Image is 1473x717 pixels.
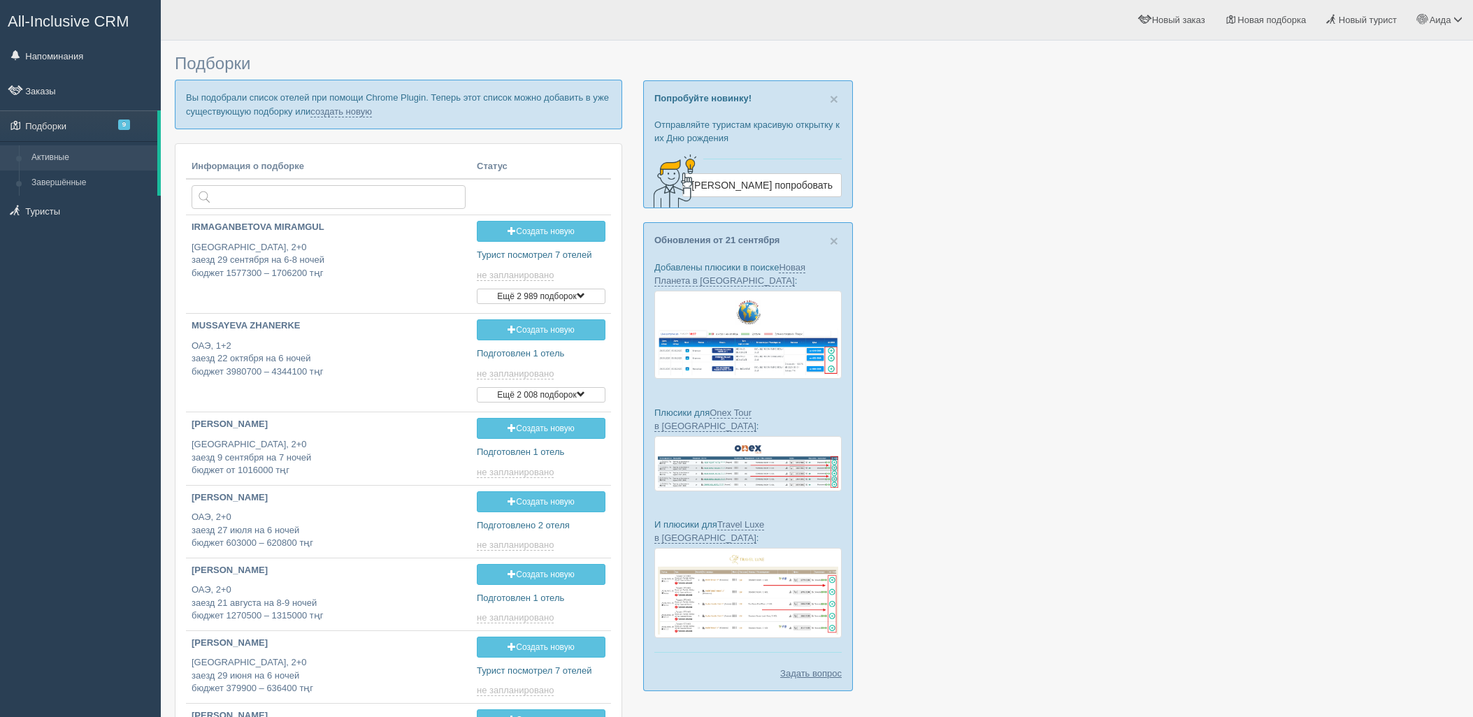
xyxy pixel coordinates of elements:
p: ОАЭ, 1+2 заезд 22 октября на 6 ночей бюджет 3980700 – 4344100 тңг [192,340,466,379]
a: не запланировано [477,270,556,281]
p: [PERSON_NAME] [192,418,466,431]
p: Подготовлен 1 отель [477,446,605,459]
a: [PERSON_NAME] ОАЭ, 2+0заезд 27 июля на 6 ночейбюджет 603000 – 620800 тңг [186,486,471,556]
a: Обновления от 21 сентября [654,235,779,245]
a: [PERSON_NAME] [GEOGRAPHIC_DATA], 2+0заезд 9 сентября на 7 ночейбюджет от 1016000 тңг [186,412,471,483]
a: Создать новую [477,491,605,512]
a: [PERSON_NAME] ОАЭ, 2+0заезд 21 августа на 8-9 ночейбюджет 1270500 – 1315000 тңг [186,558,471,629]
a: [PERSON_NAME] [GEOGRAPHIC_DATA], 2+0заезд 29 июня на 6 ночейбюджет 379900 – 636400 тңг [186,631,471,702]
a: не запланировано [477,539,556,551]
p: Подготовлено 2 отеля [477,519,605,533]
span: All-Inclusive CRM [8,13,129,30]
p: [GEOGRAPHIC_DATA], 2+0 заезд 29 июня на 6 ночей бюджет 379900 – 636400 тңг [192,656,466,695]
a: не запланировано [477,467,556,478]
p: Подготовлен 1 отель [477,347,605,361]
a: Задать вопрос [780,667,842,680]
span: Новый турист [1339,15,1397,25]
span: не запланировано [477,539,554,551]
img: creative-idea-2907357.png [644,153,700,209]
span: не запланировано [477,467,554,478]
span: не запланировано [477,368,554,379]
a: Создать новую [477,221,605,242]
span: Аида [1430,15,1451,25]
input: Поиск по стране или туристу [192,185,466,209]
a: IRMAGANBETOVA MIRAMGUL [GEOGRAPHIC_DATA], 2+0заезд 29 сентября на 6-8 ночейбюджет 1577300 – 17062... [186,215,471,291]
a: Активные [25,145,157,171]
a: Создать новую [477,319,605,340]
p: Турист посмотрел 7 отелей [477,249,605,262]
a: Travel Luxe в [GEOGRAPHIC_DATA] [654,519,764,544]
a: [PERSON_NAME] попробовать [682,173,842,197]
a: All-Inclusive CRM [1,1,160,39]
p: Подготовлен 1 отель [477,592,605,605]
p: Добавлены плюсики в поиске : [654,261,842,287]
span: × [830,233,838,249]
p: [GEOGRAPHIC_DATA], 2+0 заезд 29 сентября на 6-8 ночей бюджет 1577300 – 1706200 тңг [192,241,466,280]
a: Создать новую [477,418,605,439]
th: Информация о подборке [186,154,471,180]
a: создать новую [310,106,372,117]
p: ОАЭ, 2+0 заезд 21 августа на 8-9 ночей бюджет 1270500 – 1315000 тңг [192,584,466,623]
a: MUSSAYEVA ZHANERKE ОАЭ, 1+2заезд 22 октября на 6 ночейбюджет 3980700 – 4344100 тңг [186,314,471,390]
a: не запланировано [477,612,556,623]
p: [PERSON_NAME] [192,564,466,577]
a: Создать новую [477,637,605,658]
p: IRMAGANBETOVA MIRAMGUL [192,221,466,234]
th: Статус [471,154,611,180]
a: Onex Tour в [GEOGRAPHIC_DATA] [654,407,756,432]
p: [GEOGRAPHIC_DATA], 2+0 заезд 9 сентября на 7 ночей бюджет от 1016000 тңг [192,438,466,477]
img: new-planet-%D0%BF%D1%96%D0%B4%D0%B1%D1%96%D1%80%D0%BA%D0%B0-%D1%81%D1%80%D0%BC-%D0%B4%D0%BB%D1%8F... [654,291,842,379]
button: Close [830,92,838,106]
span: 9 [118,119,130,130]
p: Вы подобрали список отелей при помощи Chrome Plugin. Теперь этот список можно добавить в уже суще... [175,80,622,129]
span: Новая подборка [1237,15,1306,25]
a: не запланировано [477,368,556,379]
span: не запланировано [477,270,554,281]
a: не запланировано [477,685,556,696]
img: travel-luxe-%D0%BF%D0%BE%D0%B4%D0%B1%D0%BE%D1%80%D0%BA%D0%B0-%D1%81%D1%80%D0%BC-%D0%B4%D0%BB%D1%8... [654,548,842,638]
span: Новый заказ [1152,15,1205,25]
p: MUSSAYEVA ZHANERKE [192,319,466,333]
p: [PERSON_NAME] [192,491,466,505]
p: Плюсики для : [654,406,842,433]
p: И плюсики для : [654,518,842,544]
p: Попробуйте новинку! [654,92,842,105]
a: Завершённые [25,171,157,196]
p: Отправляйте туристам красивую открытку к их Дню рождения [654,118,842,145]
a: Новая Планета в [GEOGRAPHIC_DATA] [654,262,805,287]
span: Подборки [175,54,250,73]
a: Создать новую [477,564,605,585]
p: ОАЭ, 2+0 заезд 27 июля на 6 ночей бюджет 603000 – 620800 тңг [192,511,466,550]
span: не запланировано [477,612,554,623]
button: Close [830,233,838,248]
img: onex-tour-proposal-crm-for-travel-agency.png [654,436,842,491]
span: не запланировано [477,685,554,696]
button: Ещё 2 008 подборок [477,387,605,403]
p: [PERSON_NAME] [192,637,466,650]
button: Ещё 2 989 подборок [477,289,605,304]
span: × [830,91,838,107]
p: Турист посмотрел 7 отелей [477,665,605,678]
